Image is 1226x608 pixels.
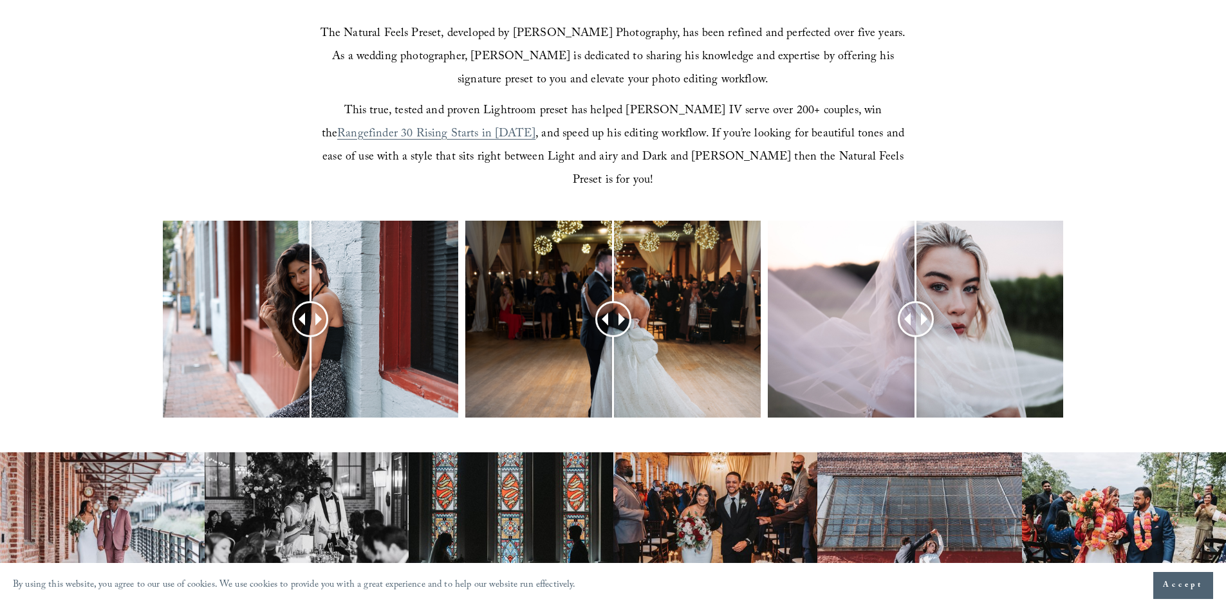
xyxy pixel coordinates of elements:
img: Best Raleigh wedding venue reception toast [205,452,409,606]
p: By using this website, you agree to our use of cookies. We use cookies to provide you with a grea... [13,576,576,595]
span: This true, tested and proven Lightroom preset has helped [PERSON_NAME] IV serve over 200+ couples... [322,102,886,145]
img: Raleigh wedding photographer couple dance [817,452,1022,606]
span: Accept [1163,579,1203,592]
a: Rangefinder 30 Rising Starts in [DATE] [337,125,535,145]
img: Rustic Raleigh wedding venue couple down the aisle [613,452,818,606]
button: Accept [1153,572,1213,599]
img: Elegant bride and groom first look photography [409,452,613,606]
span: , and speed up his editing workflow. If you’re looking for beautiful tones and ease of use with a... [322,125,907,191]
span: The Natural Feels Preset, developed by [PERSON_NAME] Photography, has been refined and perfected ... [320,24,909,91]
